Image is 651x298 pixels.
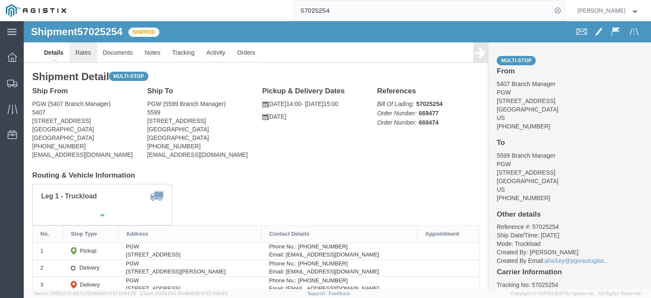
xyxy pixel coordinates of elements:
a: Support [308,291,329,296]
iframe: FS Legacy Container [24,21,651,289]
a: Feedback [328,291,350,296]
span: Server: 2025.21.0-667a72bf6fa [34,291,136,296]
img: logo [6,4,66,17]
span: Jesse Jordan [577,6,626,15]
span: [DATE] 10:54:32 [102,291,136,296]
span: Copyright © [DATE]-[DATE] Agistix Inc., All Rights Reserved [510,290,641,297]
span: [DATE] 11:51:43 [196,291,228,296]
button: [PERSON_NAME] [577,6,640,16]
input: Search for shipment number, reference number [294,0,552,21]
span: Client: 2025.21.0-f0c8481 [140,291,228,296]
